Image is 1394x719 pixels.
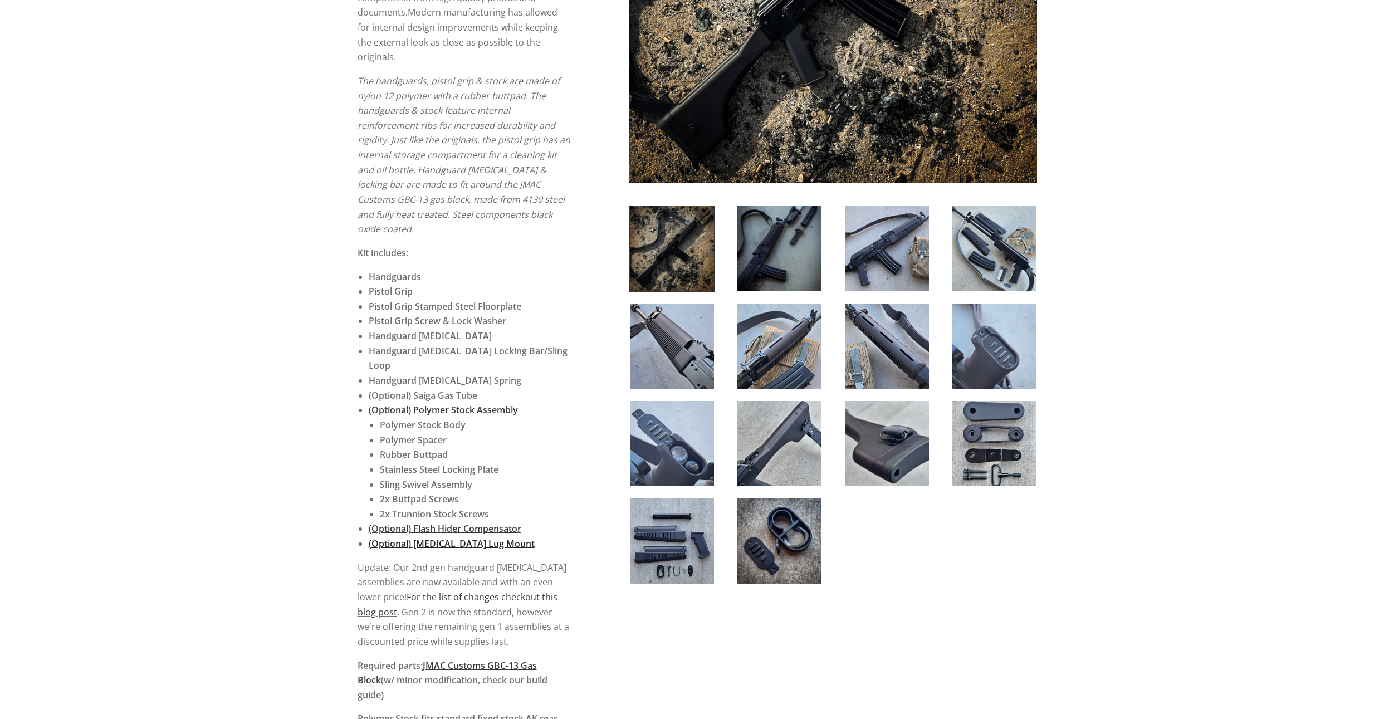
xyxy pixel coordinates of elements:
p: Update: Our 2nd gen handguard [MEDICAL_DATA] assemblies are now available and with an even lower ... [358,560,571,649]
strong: 2x Trunnion Stock Screws [380,508,489,520]
img: Wieger STG-940 Reproduction Furniture Kit [630,498,714,584]
strong: Stainless Steel Locking Plate [380,463,498,476]
img: Wieger STG-940 Reproduction Furniture Kit [630,206,714,291]
strong: Kit includes: [358,247,408,259]
a: (Optional) Polymer Stock Assembly [369,404,518,416]
img: Wieger STG-940 Reproduction Furniture Kit [952,401,1036,486]
strong: Pistol Grip Screw & Lock Washer [369,315,506,327]
strong: Handguards [369,271,421,283]
strong: 2x Buttpad Screws [380,493,459,505]
strong: Pistol Grip Stamped Steel Floorplate [369,300,521,312]
img: Wieger STG-940 Reproduction Furniture Kit [737,498,821,584]
strong: Handguard [MEDICAL_DATA] [369,330,492,342]
img: Wieger STG-940 Reproduction Furniture Kit [737,206,821,291]
img: Wieger STG-940 Reproduction Furniture Kit [845,401,929,486]
strong: Sling Swivel Assembly [380,478,472,491]
strong: (Optional) Saiga Gas Tube [369,389,477,402]
a: JMAC Customs GBC-13 Gas Block [358,659,537,687]
strong: Rubber Buttpad [380,448,448,461]
strong: Pistol Grip [369,285,413,297]
a: (Optional) [MEDICAL_DATA] Lug Mount [369,537,535,550]
img: Wieger STG-940 Reproduction Furniture Kit [737,304,821,389]
strong: Handguard [MEDICAL_DATA] Locking Bar/Sling Loop [369,345,568,372]
img: Wieger STG-940 Reproduction Furniture Kit [952,304,1036,389]
strong: Handguard [MEDICAL_DATA] Spring [369,374,521,387]
span: Modern manufacturing has allowed for internal design improvements while keeping the external look... [358,6,558,63]
strong: Polymer Spacer [380,434,447,446]
em: The handguards, pistol grip & stock are made of nylon 12 polymer with a rubber buttpad. The handg... [358,75,570,235]
img: Wieger STG-940 Reproduction Furniture Kit [845,304,929,389]
img: Wieger STG-940 Reproduction Furniture Kit [845,206,929,291]
img: Wieger STG-940 Reproduction Furniture Kit [737,401,821,486]
a: (Optional) Flash Hider Compensator [369,522,521,535]
img: Wieger STG-940 Reproduction Furniture Kit [630,401,714,486]
a: For the list of changes checkout this blog post [358,591,557,618]
img: Wieger STG-940 Reproduction Furniture Kit [630,304,714,389]
img: Wieger STG-940 Reproduction Furniture Kit [952,206,1036,291]
strong: Required parts: (w/ minor modification, check our build guide) [358,659,547,701]
strong: Polymer Stock Body [380,419,466,431]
